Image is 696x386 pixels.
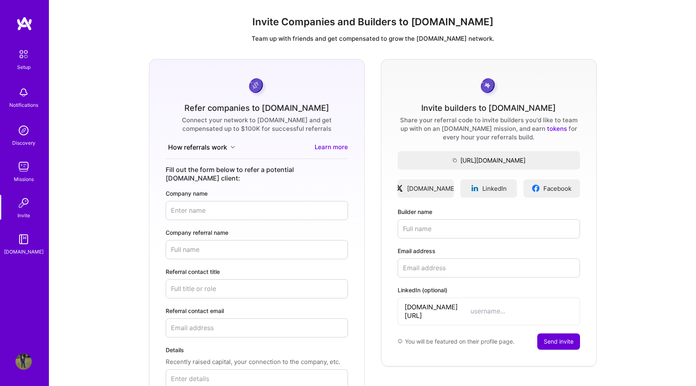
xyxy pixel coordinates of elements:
img: User Avatar [15,353,32,370]
div: Invite builders to [DOMAIN_NAME] [421,104,556,112]
button: [URL][DOMAIN_NAME] [398,151,580,170]
button: How referrals work [166,143,238,152]
img: purpleCoin [246,76,267,97]
div: Discovery [12,139,35,147]
label: Company referral name [166,228,348,237]
div: Refer companies to [DOMAIN_NAME] [184,104,329,112]
label: Referral contact title [166,267,348,276]
label: Company name [166,189,348,198]
input: Email address [398,258,580,278]
a: tokens [547,125,567,132]
input: Full title or role [166,279,348,298]
img: grayCoin [478,76,499,97]
label: Referral contact email [166,307,348,315]
label: Details [166,346,348,354]
span: Facebook [543,184,571,193]
input: username... [471,307,573,315]
p: Team up with friends and get compensated to grow the [DOMAIN_NAME] network. [56,34,689,43]
p: Recently raised capital, your connection to the company, etc. [166,357,348,366]
input: Full name [398,219,580,238]
label: Builder name [398,207,580,216]
div: Connect your network to [DOMAIN_NAME] and get compensated up to $100K for successful referrals [166,116,348,133]
label: Email address [398,247,580,255]
div: [DOMAIN_NAME] [4,247,44,256]
input: Full name [166,240,348,259]
span: [DOMAIN_NAME] [407,184,456,193]
div: Invite [18,211,30,220]
a: Learn more [315,143,348,152]
div: You will be featured on their profile page. [398,333,514,350]
a: User Avatar [13,353,34,370]
img: bell [15,84,32,101]
img: xLogo [395,184,404,192]
span: [URL][DOMAIN_NAME] [398,156,580,165]
img: teamwork [15,159,32,175]
input: Email address [166,318,348,337]
h1: Invite Companies and Builders to [DOMAIN_NAME] [56,16,689,28]
span: LinkedIn [482,184,507,193]
span: [DOMAIN_NAME][URL] [405,303,471,320]
div: Missions [14,175,34,183]
img: Invite [15,195,32,211]
div: Fill out the form below to refer a potential [DOMAIN_NAME] client: [166,165,348,183]
img: setup [15,46,32,63]
a: LinkedIn [460,179,517,198]
div: Notifications [9,101,38,109]
img: discovery [15,122,32,139]
a: [DOMAIN_NAME] [398,179,454,198]
img: facebookLogo [532,184,540,192]
input: Enter name [166,201,348,220]
div: Setup [17,63,31,71]
div: Share your referral code to invite builders you'd like to team up with on an [DOMAIN_NAME] missio... [398,116,580,141]
label: LinkedIn (optional) [398,286,580,294]
a: Facebook [523,179,580,198]
img: logo [16,16,33,31]
button: Send invite [537,333,580,350]
img: guide book [15,231,32,247]
img: linkedinLogo [471,184,479,192]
